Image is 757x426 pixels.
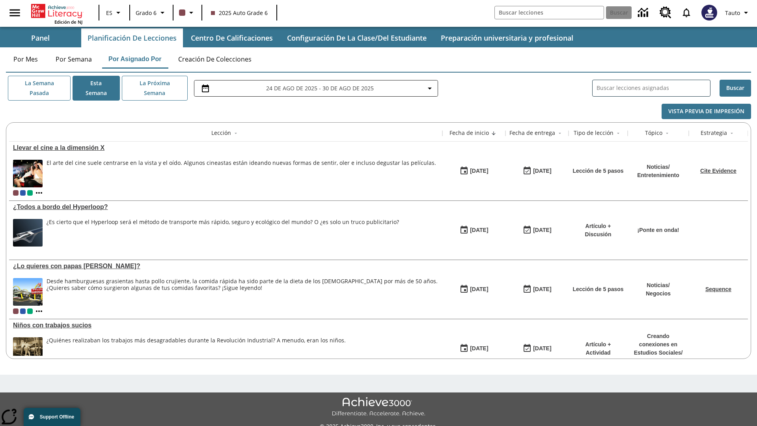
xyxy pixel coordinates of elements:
[457,341,491,356] button: 07/11/25: Primer día en que estuvo disponible la lección
[136,9,157,17] span: Grado 6
[81,28,183,47] button: Planificación de lecciones
[47,337,346,365] div: ¿Quiénes realizaban los trabajos más desagradables durante la Revolución Industrial? A menudo, er...
[102,50,168,69] button: Por asignado por
[13,219,43,247] img: Representación artística del vehículo Hyperloop TT entrando en un túnel
[633,2,655,24] a: Centro de información
[31,2,82,25] div: Portada
[13,190,19,196] div: Clase actual
[211,129,231,137] div: Lección
[47,160,436,187] div: El arte del cine suele centrarse en la vista y el oído. Algunos cineastas están ideando nuevas fo...
[13,278,43,306] img: Uno de los primeros locales de McDonald's, con el icónico letrero rojo y los arcos amarillos.
[281,28,433,47] button: Configuración de la clase/del estudiante
[572,222,624,239] p: Artículo + Discusión
[102,6,127,20] button: Lenguaje: ES, Selecciona un idioma
[655,2,676,23] a: Centro de recursos, Se abrirá en una pestaña nueva.
[13,144,438,151] div: Llevar el cine a la dimensión X
[332,397,425,417] img: Achieve3000 Differentiate Accelerate Achieve
[457,282,491,297] button: 07/14/25: Primer día en que estuvo disponible la lección
[31,3,82,19] a: Portada
[470,225,488,235] div: [DATE]
[47,160,436,166] div: El arte del cine suele centrarse en la vista y el oído. Algunos cineastas están ideando nuevas fo...
[13,263,438,270] div: ¿Lo quieres con papas fritas?
[47,219,399,247] div: ¿Es cierto que el Hyperloop será el método de transporte más rápido, seguro y ecológico del mundo...
[470,344,488,353] div: [DATE]
[47,337,346,344] div: ¿Quiénes realizaban los trabajos más desagradables durante la Revolución Industrial? A menudo, er...
[646,281,671,290] p: Noticias /
[231,129,241,138] button: Sort
[638,226,679,234] p: ¡Ponte en onda!
[457,223,491,238] button: 07/21/25: Primer día en que estuvo disponible la lección
[645,129,662,137] div: Tópico
[572,285,623,293] p: Lección de 5 pasos
[662,129,672,138] button: Sort
[555,129,565,138] button: Sort
[533,225,551,235] div: [DATE]
[20,190,26,196] div: OL 2025 Auto Grade 7
[646,290,671,298] p: Negocios
[211,9,268,17] span: 2025 Auto Grade 6
[122,76,188,101] button: La próxima semana
[47,278,438,306] span: Desde hamburguesas grasientas hasta pollo crujiente, la comida rápida ha sido parte de la dieta d...
[27,190,33,196] span: 2025 Auto Grade 4
[520,341,554,356] button: 11/30/25: Último día en que podrá accederse la lección
[720,80,751,97] button: Buscar
[489,129,498,138] button: Sort
[198,84,434,93] button: Seleccione el intervalo de fechas opción del menú
[13,204,438,211] a: ¿Todos a bordo del Hyperloop?, Lecciones
[73,76,120,101] button: Esta semana
[637,171,679,179] p: Entretenimiento
[457,164,491,179] button: 08/18/25: Primer día en que estuvo disponible la lección
[13,308,19,314] div: Clase actual
[54,19,82,25] span: Edición de NJ
[1,28,80,47] button: Panel
[520,223,554,238] button: 06/30/26: Último día en que podrá accederse la lección
[24,408,80,426] button: Support Offline
[132,6,170,20] button: Grado: Grado 6, Elige un grado
[13,263,438,270] a: ¿Lo quieres con papas fritas?, Lecciones
[13,322,438,329] div: Niños con trabajos sucios
[533,284,551,294] div: [DATE]
[434,28,580,47] button: Preparación universitaria y profesional
[47,219,399,226] div: ¿Es cierto que el Hyperloop será el método de transporte más rápido, seguro y ecológico del mundo...
[176,6,199,20] button: El color de la clase es café oscuro. Cambiar el color de la clase.
[676,2,697,23] a: Notificaciones
[727,129,736,138] button: Sort
[13,204,438,211] div: ¿Todos a bordo del Hyperloop?
[185,28,279,47] button: Centro de calificaciones
[700,168,736,174] a: Cite Evidence
[509,129,555,137] div: Fecha de entrega
[13,337,43,365] img: foto en blanco y negro de dos niños parados sobre una pieza de maquinaria pesada
[701,5,717,21] img: Avatar
[613,129,623,138] button: Sort
[6,50,45,69] button: Por mes
[722,6,754,20] button: Perfil/Configuración
[172,50,258,69] button: Creación de colecciones
[8,76,71,101] button: La semana pasada
[705,286,731,292] a: Sequence
[662,104,751,119] button: Vista previa de impresión
[470,284,488,294] div: [DATE]
[574,129,613,137] div: Tipo de lección
[20,308,26,314] div: OL 2025 Auto Grade 7
[34,188,44,198] button: Mostrar más clases
[13,322,438,329] a: Niños con trabajos sucios, Lecciones
[520,282,554,297] button: 07/20/26: Último día en que podrá accederse la lección
[34,306,44,316] button: Mostrar más clases
[13,144,438,151] a: Llevar el cine a la dimensión X, Lecciones
[49,50,98,69] button: Por semana
[533,344,551,353] div: [DATE]
[520,164,554,179] button: 08/24/25: Último día en que podrá accederse la lección
[27,308,33,314] div: 2025 Auto Grade 4
[632,332,685,357] p: Creando conexiones en Estudios Sociales /
[470,166,488,176] div: [DATE]
[637,163,679,171] p: Noticias /
[3,1,26,24] button: Abrir el menú lateral
[449,129,489,137] div: Fecha de inicio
